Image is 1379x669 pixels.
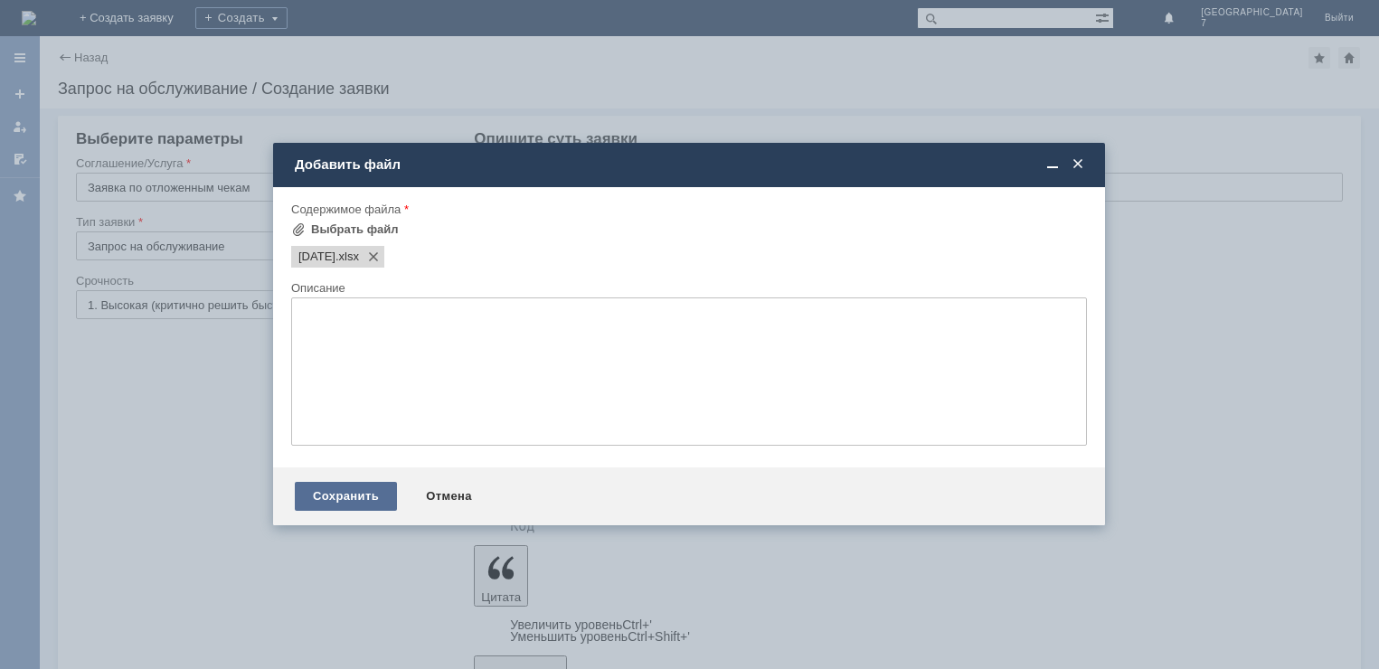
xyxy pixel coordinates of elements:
div: Содержимое файла [291,203,1083,215]
div: Описание [291,282,1083,294]
span: 22.08.2025.xlsx [335,250,359,264]
span: 22.08.2025.xlsx [298,250,335,264]
div: Выбрать файл [311,222,399,237]
div: прошу Вас удалить все отложенные чеки за [DATE] [7,7,264,36]
div: Добавить файл [295,156,1087,173]
span: Свернуть (Ctrl + M) [1044,156,1062,173]
span: Закрыть [1069,156,1087,173]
